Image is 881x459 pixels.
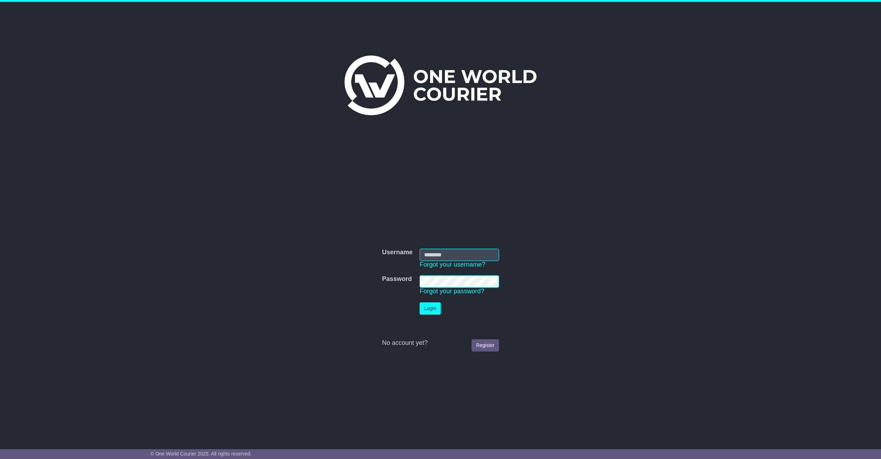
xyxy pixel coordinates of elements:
[344,55,536,115] img: One World
[382,339,499,347] div: No account yet?
[150,451,252,457] span: © One World Courier 2025. All rights reserved.
[472,339,499,352] a: Register
[382,249,413,256] label: Username
[420,261,485,268] a: Forgot your username?
[420,288,484,295] a: Forgot your password?
[420,302,441,315] button: Login
[382,275,412,283] label: Password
